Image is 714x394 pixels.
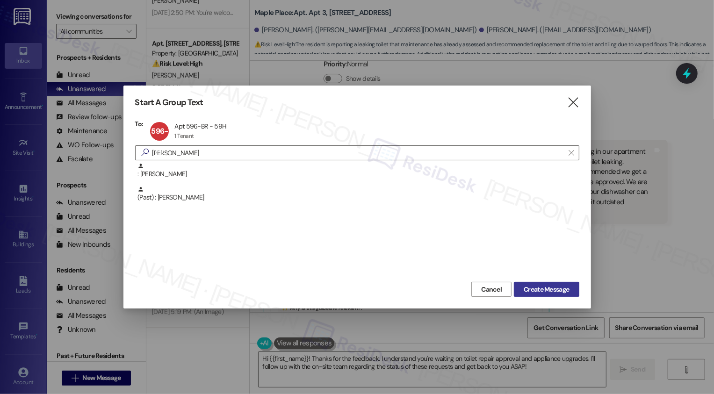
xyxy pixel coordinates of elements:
[174,132,194,140] div: 1 Tenant
[137,186,579,202] div: (Past) : [PERSON_NAME]
[137,163,579,179] div: : [PERSON_NAME]
[524,285,569,294] span: Create Message
[564,146,579,160] button: Clear text
[135,97,203,108] h3: Start A Group Text
[135,163,579,186] div: : [PERSON_NAME]
[137,148,152,158] i: 
[514,282,579,297] button: Create Message
[135,186,579,209] div: (Past) : [PERSON_NAME]
[135,120,144,128] h3: To:
[567,98,579,107] i: 
[481,285,502,294] span: Cancel
[151,126,168,155] span: 596-BR
[152,146,564,159] input: Search for any contact or apartment
[569,149,574,157] i: 
[471,282,512,297] button: Cancel
[174,122,226,130] div: Apt 596-BR - 59H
